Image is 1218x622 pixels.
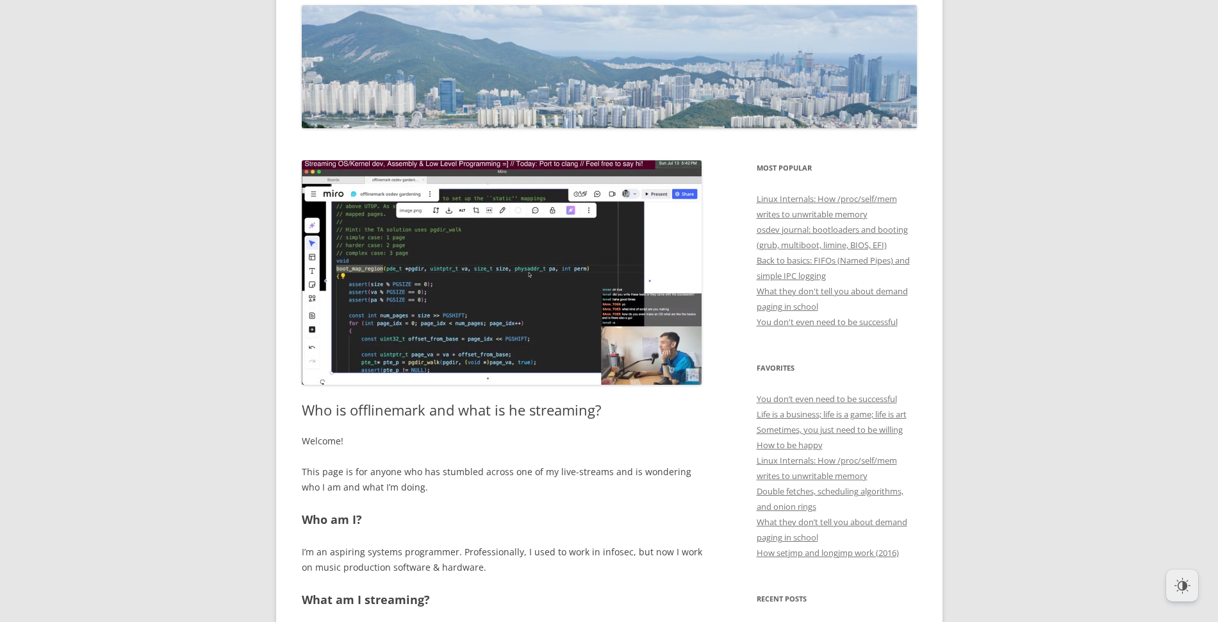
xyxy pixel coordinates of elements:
a: Linux Internals: How /proc/self/mem writes to unwritable memory [757,455,897,482]
a: Double fetches, scheduling algorithms, and onion rings [757,485,903,512]
a: You don't even need to be successful [757,316,898,328]
a: You don’t even need to be successful [757,393,897,405]
h3: Recent Posts [757,591,917,607]
h3: Favorites [757,360,917,376]
a: What they don’t tell you about demand paging in school [757,516,907,543]
img: offlinemark [302,5,917,128]
h1: Who is offlinemark and what is he streaming? [302,401,702,418]
p: I’m an aspiring systems programmer. Professionally, I used to work in infosec, but now I work on ... [302,544,702,575]
p: Welcome! [302,433,702,449]
a: Life is a business; life is a game; life is art [757,408,907,420]
h2: Who am I? [302,510,702,529]
p: This page is for anyone who has stumbled across one of my live-streams and is wondering who I am ... [302,464,702,495]
h3: Most Popular [757,160,917,176]
a: Back to basics: FIFOs (Named Pipes) and simple IPC logging [757,255,910,282]
a: What they don't tell you about demand paging in school [757,285,908,312]
a: How to be happy [757,439,823,451]
a: Linux Internals: How /proc/self/mem writes to unwritable memory [757,193,897,220]
a: How setjmp and longjmp work (2016) [757,547,899,559]
a: Sometimes, you just need to be willing [757,424,903,435]
h2: What am I streaming? [302,591,702,609]
a: osdev journal: bootloaders and booting (grub, multiboot, limine, BIOS, EFI) [757,224,908,251]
